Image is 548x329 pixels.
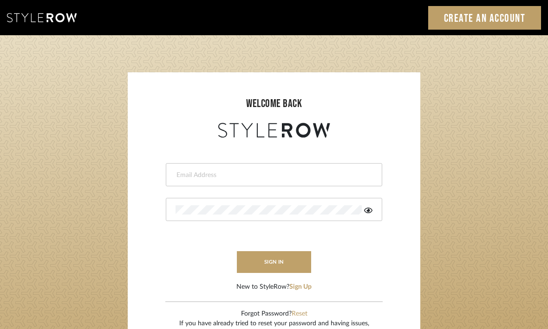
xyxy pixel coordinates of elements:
div: New to StyleRow? [236,282,312,292]
button: Sign Up [289,282,312,292]
input: Email Address [176,171,370,180]
button: Reset [292,309,307,319]
button: sign in [237,251,311,273]
div: welcome back [137,95,411,112]
a: Create an Account [428,6,541,30]
div: Forgot Password? [179,309,369,319]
